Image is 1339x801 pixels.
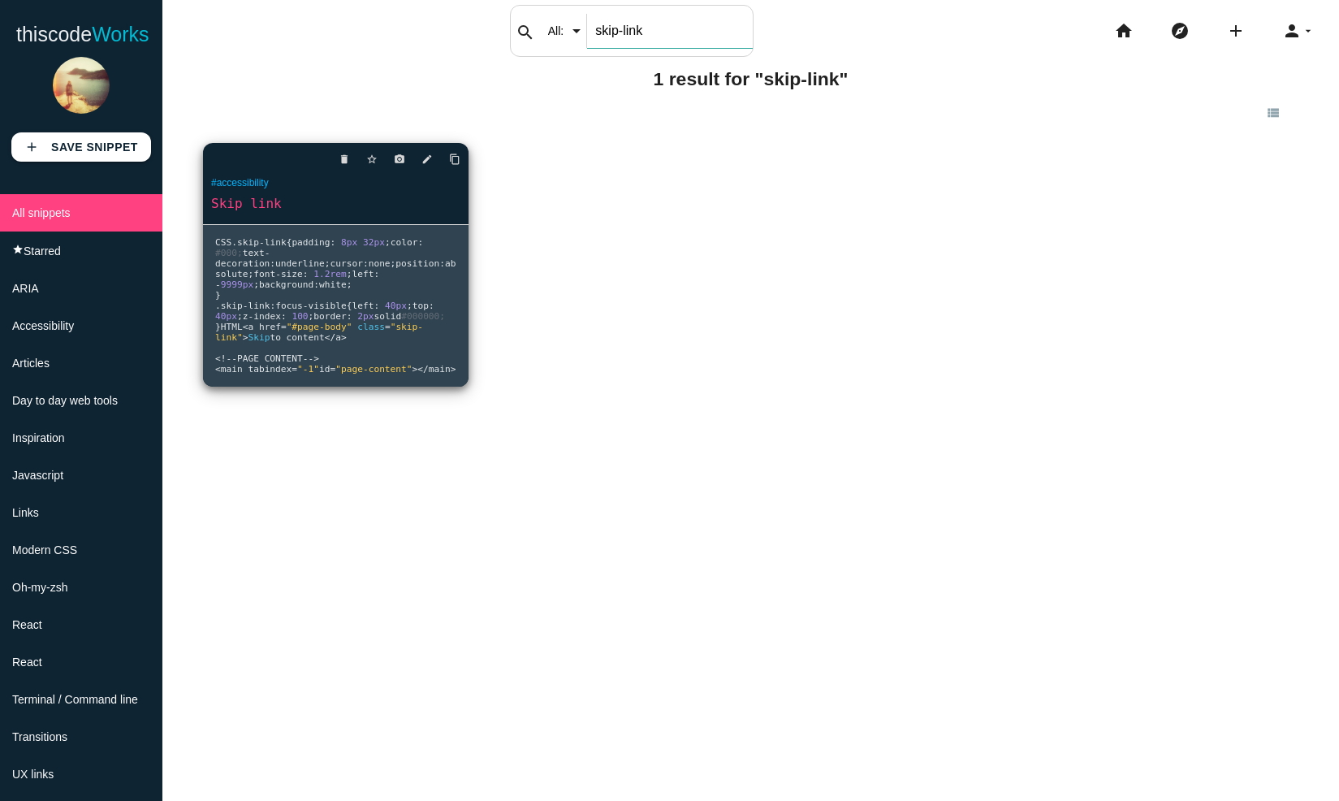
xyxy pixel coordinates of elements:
span: size [281,269,303,279]
span: Oh-my-zsh [12,581,67,594]
span: - [215,279,221,290]
span: : [270,301,275,311]
span: < [215,364,221,375]
span: Skip [248,332,270,343]
span: font [253,269,275,279]
span: React [12,656,42,669]
span: : [363,258,369,269]
span: white [319,279,347,290]
i: photo_camera [394,145,405,174]
span: : [429,301,434,311]
a: delete [326,145,350,174]
span: All snippets [12,206,71,219]
span: ; [391,258,396,269]
span: - [243,301,248,311]
span: Day to day web tools [12,394,118,407]
a: view_list [1252,97,1298,127]
span: #000; [215,248,243,258]
span: ; [253,279,259,290]
span: Articles [12,357,50,370]
span: > [243,332,248,343]
span: = [281,322,287,332]
a: addSave Snippet [11,132,151,162]
span: Transitions [12,730,67,743]
i: home [1114,5,1134,57]
span: 40px [215,311,237,322]
a: photo_camera [381,145,405,174]
span: text [243,248,265,258]
i: person [1282,5,1302,57]
span: visible [309,301,347,311]
span: a [335,332,341,343]
span: 32px [363,237,385,248]
span: : [374,301,379,311]
span: to content [270,332,324,343]
span: "-1" [297,364,319,375]
span: - [275,269,281,279]
span: : [330,237,336,248]
span: < [243,322,248,332]
span: decoration [215,258,270,269]
span: 2px [357,311,374,322]
span: absolute [215,258,456,279]
a: #accessibility [211,177,269,188]
span: a href [248,322,280,332]
span: . [231,237,237,248]
i: edit [421,145,433,174]
span: link [265,237,287,248]
span: - [248,311,253,322]
span: . [215,301,221,311]
span: UX links [12,768,54,781]
span: : [270,258,275,269]
a: Skip link [203,194,469,213]
span: - [259,237,265,248]
span: focus [275,301,303,311]
span: > [451,364,456,375]
i: arrow_drop_down [1302,5,1315,57]
i: view_list [1266,98,1281,126]
i: content_copy [449,145,460,174]
span: { [347,301,352,311]
span: Accessibility [12,319,74,332]
span: 1.2rem [313,269,346,279]
a: thiscodeWorks [16,8,149,60]
span: : [281,311,287,322]
span: index [253,311,281,322]
span: none [369,258,391,269]
span: ARIA [12,282,39,295]
span: #000000; [401,311,445,322]
span: main tabindex [221,364,292,375]
b: 1 result for "skip-link" [654,68,849,89]
span: color [391,237,418,248]
input: Search my snippets [587,14,752,48]
span: main [429,364,451,375]
span: solid [374,311,402,322]
span: </ [325,332,335,343]
span: - [265,248,270,258]
span: Links [12,506,39,519]
span: "#page-body" [287,322,352,332]
i: star [12,244,24,255]
span: ; [347,279,352,290]
span: padding [292,237,330,248]
span: link [248,301,270,311]
span: Terminal / Command line [12,693,138,706]
span: background [259,279,313,290]
span: CSS [215,237,231,248]
b: Save Snippet [51,141,138,154]
span: : [303,269,309,279]
span: cursor [330,258,362,269]
i: search [516,6,535,58]
i: explore [1170,5,1190,57]
span: "skip-link" [215,322,423,343]
span: 100 [292,311,308,322]
span: Works [92,23,149,45]
a: Copy to Clipboard [436,145,460,174]
span: Javascript [12,469,63,482]
span: id [319,364,330,375]
i: star_border [366,145,378,174]
span: underline [275,258,325,269]
span: "page-content" [335,364,412,375]
span: > [341,332,347,343]
span: skip [237,237,259,248]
